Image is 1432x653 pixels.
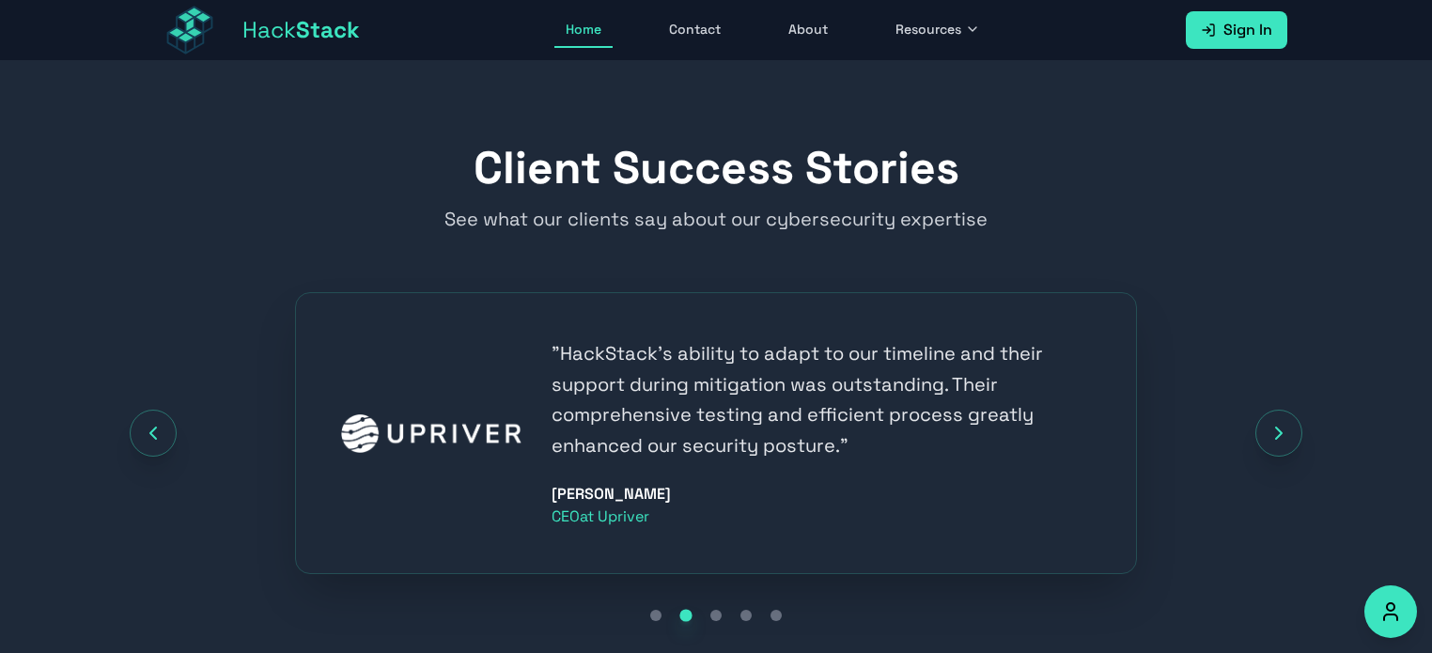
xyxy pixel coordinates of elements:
[552,483,671,505] div: [PERSON_NAME]
[1223,19,1272,41] span: Sign In
[296,15,360,44] span: Stack
[658,12,732,48] a: Contact
[355,206,1077,232] p: See what our clients say about our cybersecurity expertise
[705,604,727,627] button: Go to testimonial 3
[765,604,787,627] button: Go to testimonial 5
[552,505,671,528] div: CEO at Upriver
[1255,410,1302,457] button: Next testimonial
[675,604,697,627] button: Go to testimonial 2
[341,414,521,452] img: Upriver logo
[145,146,1287,191] h2: Client Success Stories
[884,12,991,48] button: Resources
[1364,585,1417,638] button: Accessibility Options
[735,604,757,627] button: Go to testimonial 4
[895,20,961,39] span: Resources
[552,338,1091,460] blockquote: " HackStack's ability to adapt to our timeline and their support during mitigation was outstandin...
[130,410,177,457] button: Previous testimonial
[554,12,613,48] a: Home
[645,604,667,627] button: Go to testimonial 1
[1186,11,1287,49] a: Sign In
[242,15,360,45] span: Hack
[777,12,839,48] a: About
